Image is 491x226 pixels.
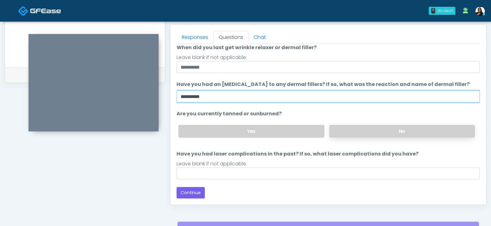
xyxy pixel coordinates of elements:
[177,44,317,51] label: When did you last get wrinkle relaxer or dermal filler?
[177,81,470,88] label: Have you had an [MEDICAL_DATA] to any dermal fillers? If so, what was the reaction and name of de...
[177,150,419,158] label: Have you had laser complications in the past? If so, what laser complications did you have?
[213,31,248,44] a: Questions
[177,160,480,168] div: Leave blank if not applicable.
[30,8,61,14] img: Docovia
[476,6,485,16] img: Veronica Weatherspoon
[177,110,282,117] label: Are you currently tanned or sunburned?
[5,2,24,21] button: Open LiveChat chat widget
[177,31,213,44] a: Responses
[177,54,480,61] div: Leave blank if not applicable.
[425,4,459,17] a: 0 All clear!
[18,6,28,16] img: Docovia
[248,31,271,44] a: Chat
[329,125,475,138] label: No
[177,187,205,198] button: Continue
[438,8,453,14] div: All clear!
[18,1,61,21] a: Docovia
[178,125,324,138] label: Yes
[431,8,435,14] div: 0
